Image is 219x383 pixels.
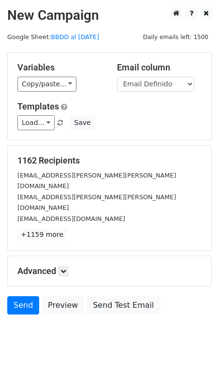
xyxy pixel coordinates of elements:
[17,115,55,130] a: Load...
[17,62,102,73] h5: Variables
[17,193,176,212] small: [EMAIL_ADDRESS][PERSON_NAME][PERSON_NAME][DOMAIN_NAME]
[17,77,76,92] a: Copy/paste...
[17,172,176,190] small: [EMAIL_ADDRESS][PERSON_NAME][PERSON_NAME][DOMAIN_NAME]
[42,296,84,315] a: Preview
[17,266,202,276] h5: Advanced
[140,32,212,42] span: Daily emails left: 1500
[17,229,67,241] a: +1159 more
[7,33,99,41] small: Google Sheet:
[171,337,219,383] div: Widget de chat
[7,7,212,24] h2: New Campaign
[17,155,202,166] h5: 1162 Recipients
[70,115,95,130] button: Save
[171,337,219,383] iframe: Chat Widget
[51,33,99,41] a: BBDD al [DATE]
[7,296,39,315] a: Send
[140,33,212,41] a: Daily emails left: 1500
[17,215,125,222] small: [EMAIL_ADDRESS][DOMAIN_NAME]
[17,101,59,111] a: Templates
[117,62,202,73] h5: Email column
[87,296,160,315] a: Send Test Email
